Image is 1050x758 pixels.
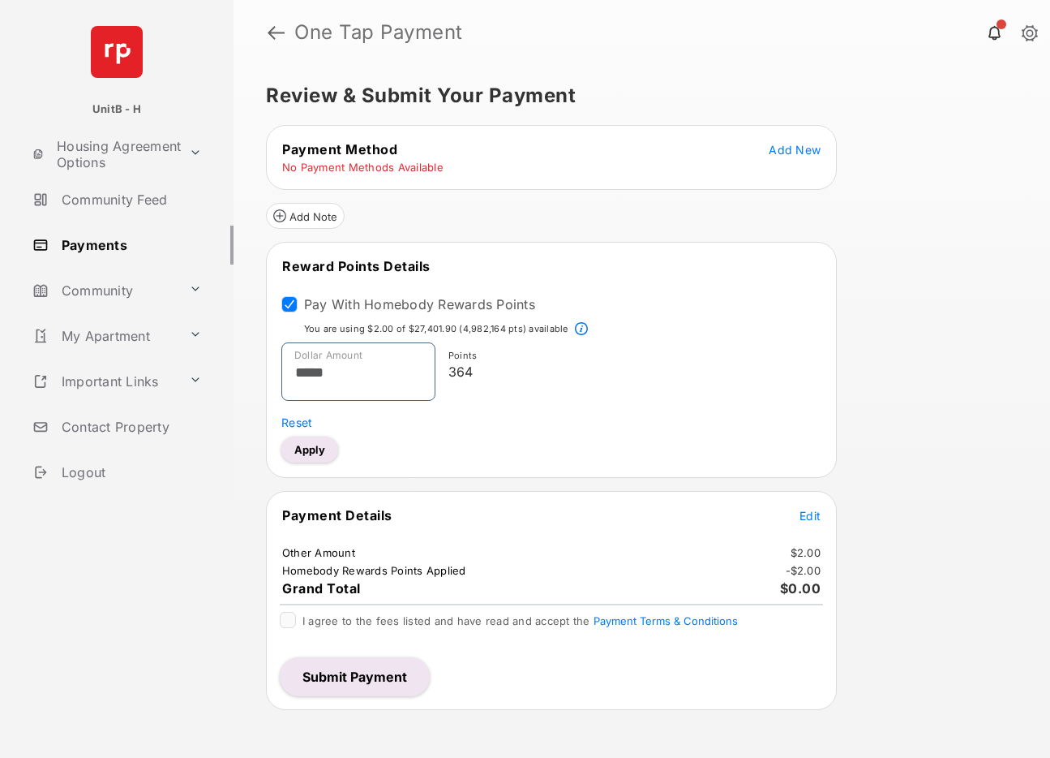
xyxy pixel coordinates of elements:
strong: One Tap Payment [294,23,463,42]
a: Housing Agreement Options [26,135,182,174]
p: You are using $2.00 of $27,401.90 (4,982,164 pts) available [304,322,568,336]
span: Edit [799,509,821,523]
span: $0.00 [780,580,821,596]
span: Reward Points Details [282,258,431,274]
img: svg+xml;base64,PHN2ZyB4bWxucz0iaHR0cDovL3d3dy53My5vcmcvMjAwMC9zdmciIHdpZHRoPSI2NCIgaGVpZ2h0PSI2NC... [91,26,143,78]
td: Homebody Rewards Points Applied [281,563,467,578]
button: Apply [281,437,338,463]
a: Logout [26,453,234,492]
h5: Review & Submit Your Payment [266,86,1005,106]
td: No Payment Methods Available [281,160,444,174]
button: I agree to the fees listed and have read and accept the [594,614,738,627]
span: I agree to the fees listed and have read and accept the [302,614,738,627]
a: Important Links [26,362,182,401]
p: UnitB - H [92,101,141,118]
button: Submit Payment [280,657,430,696]
button: Edit [799,507,821,523]
span: Payment Method [282,141,397,157]
p: Points [448,349,815,363]
td: - $2.00 [785,563,822,578]
a: Payments [26,226,234,265]
button: Add Note [266,203,345,229]
span: Reset [281,416,312,429]
span: Payment Details [282,507,392,523]
button: Add New [769,141,821,157]
span: Grand Total [282,580,361,596]
label: Pay With Homebody Rewards Points [304,296,535,312]
span: Add New [769,143,821,157]
a: Community [26,271,182,310]
a: Community Feed [26,180,234,219]
p: 364 [448,362,815,381]
a: My Apartment [26,317,182,355]
button: Reset [281,414,312,430]
td: $2.00 [790,545,821,560]
td: Other Amount [281,545,356,560]
a: Contact Property [26,407,234,446]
